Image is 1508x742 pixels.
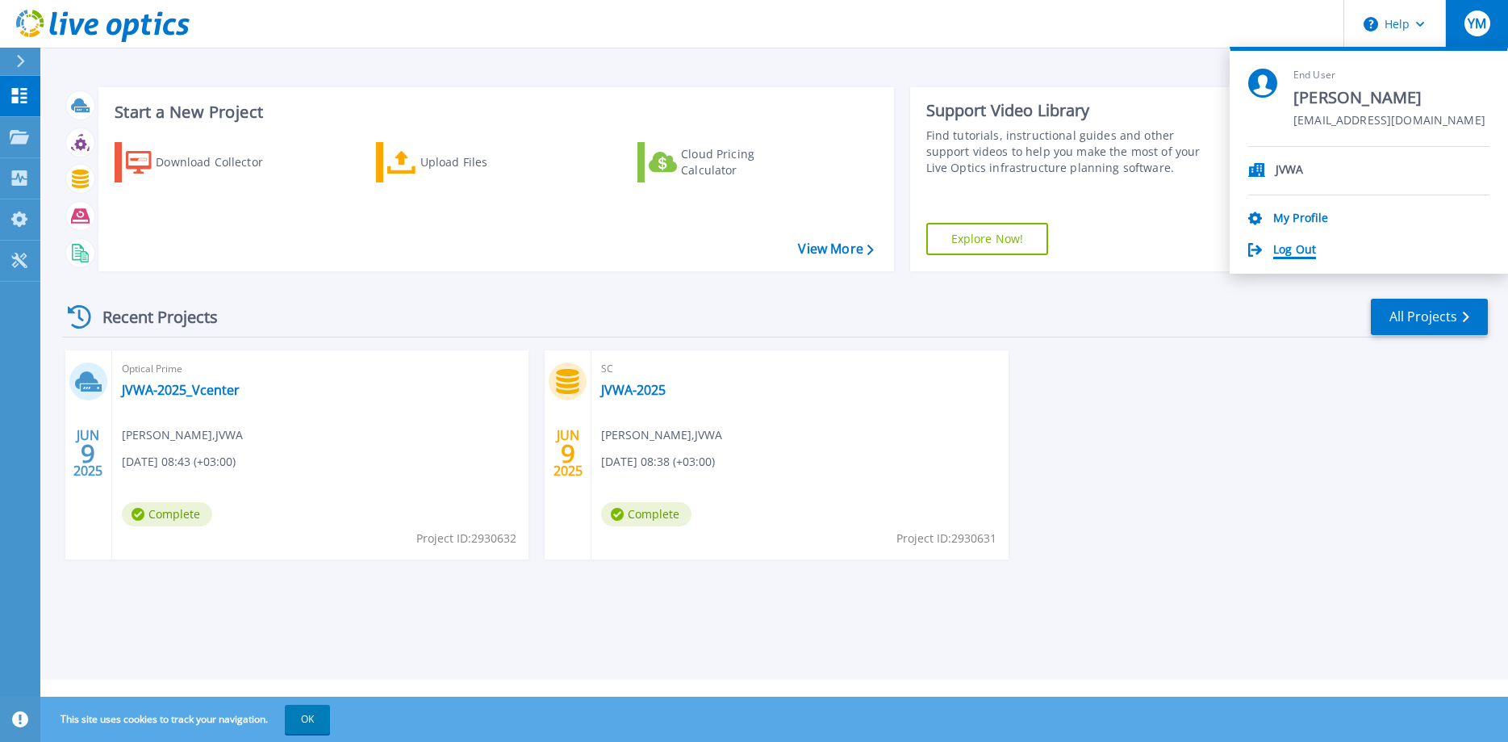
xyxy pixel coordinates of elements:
[156,146,285,178] div: Download Collector
[926,100,1221,121] div: Support Video Library
[62,297,240,337] div: Recent Projects
[1273,212,1328,227] a: My Profile
[553,424,583,483] div: JUN 2025
[601,382,666,398] a: JVWA-2025
[601,453,715,471] span: [DATE] 08:38 (+03:00)
[1371,299,1488,335] a: All Projects
[122,502,212,526] span: Complete
[122,360,519,378] span: Optical Prime
[122,426,243,444] span: [PERSON_NAME] , JVWA
[1468,17,1486,30] span: YM
[926,223,1049,255] a: Explore Now!
[115,103,873,121] h3: Start a New Project
[601,502,691,526] span: Complete
[73,424,103,483] div: JUN 2025
[376,142,556,182] a: Upload Files
[285,705,330,734] button: OK
[44,705,330,734] span: This site uses cookies to track your navigation.
[1293,114,1485,129] span: [EMAIL_ADDRESS][DOMAIN_NAME]
[798,241,873,257] a: View More
[416,530,516,547] span: Project ID: 2930632
[896,530,996,547] span: Project ID: 2930631
[601,426,722,444] span: [PERSON_NAME] , JVWA
[115,142,294,182] a: Download Collector
[637,142,817,182] a: Cloud Pricing Calculator
[681,146,810,178] div: Cloud Pricing Calculator
[926,128,1221,176] div: Find tutorials, instructional guides and other support videos to help you make the most of your L...
[1276,163,1304,178] p: JVWA
[1273,243,1316,258] a: Log Out
[1293,69,1485,82] span: End User
[601,360,998,378] span: SC
[122,382,240,398] a: JVWA-2025_Vcenter
[420,146,549,178] div: Upload Files
[122,453,236,471] span: [DATE] 08:43 (+03:00)
[81,446,95,460] span: 9
[561,446,575,460] span: 9
[1293,87,1485,109] span: [PERSON_NAME]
